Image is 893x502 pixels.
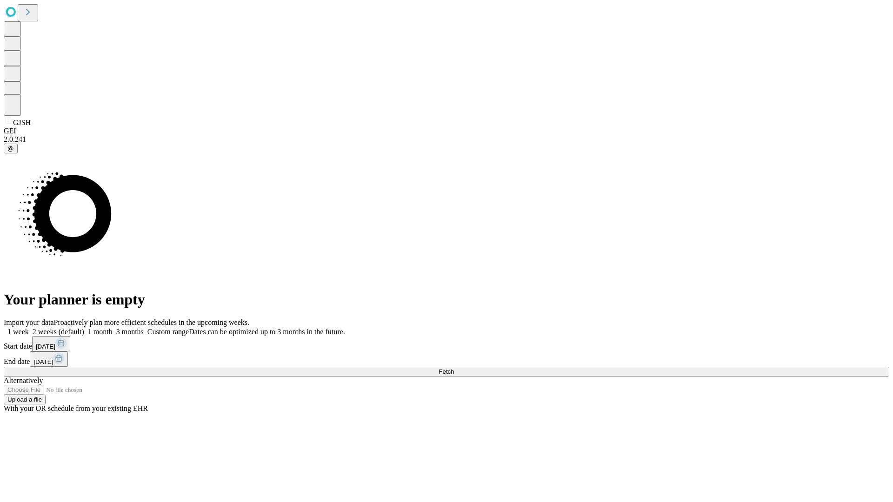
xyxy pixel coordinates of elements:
button: [DATE] [30,351,68,367]
div: End date [4,351,889,367]
div: GEI [4,127,889,135]
button: Fetch [4,367,889,376]
div: Start date [4,336,889,351]
span: 1 week [7,328,29,336]
span: @ [7,145,14,152]
span: Proactively plan more efficient schedules in the upcoming weeks. [54,318,249,326]
button: Upload a file [4,395,46,404]
span: 3 months [116,328,144,336]
button: [DATE] [32,336,70,351]
span: [DATE] [33,358,53,365]
span: Fetch [439,368,454,375]
button: @ [4,144,18,153]
span: With your OR schedule from your existing EHR [4,404,148,412]
h1: Your planner is empty [4,291,889,308]
span: Import your data [4,318,54,326]
span: GJSH [13,119,31,126]
span: Alternatively [4,376,43,384]
span: 1 month [88,328,113,336]
span: Custom range [147,328,189,336]
span: [DATE] [36,343,55,350]
span: Dates can be optimized up to 3 months in the future. [189,328,345,336]
span: 2 weeks (default) [33,328,84,336]
div: 2.0.241 [4,135,889,144]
